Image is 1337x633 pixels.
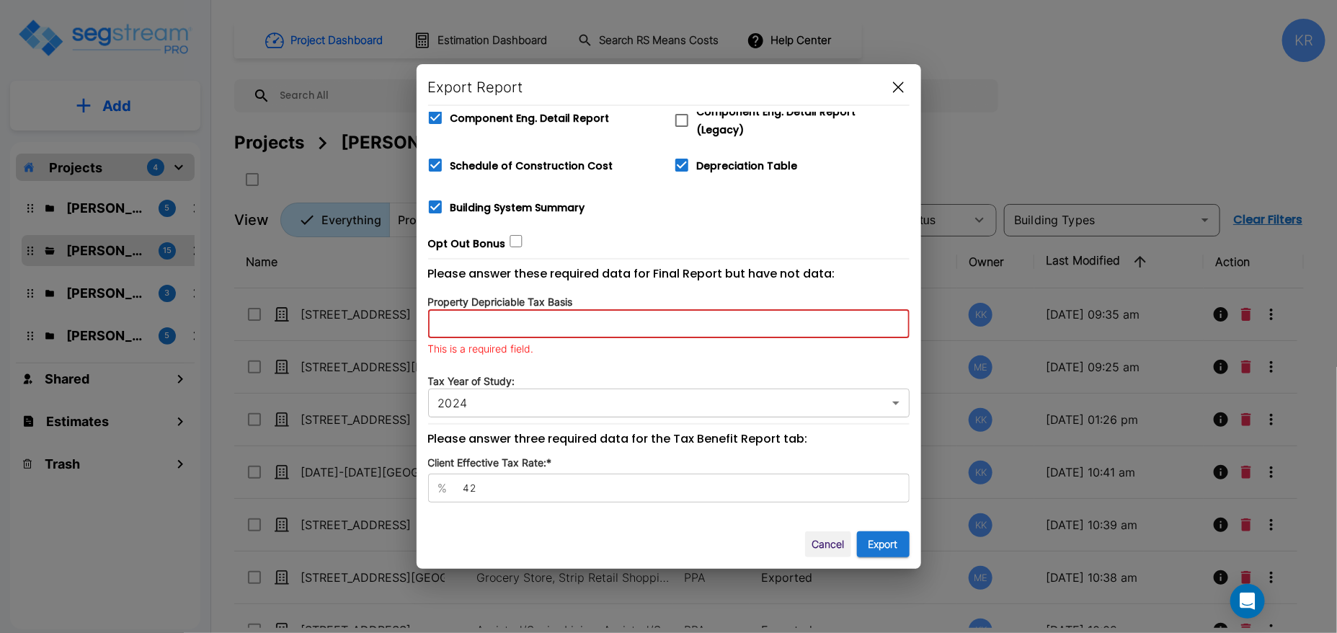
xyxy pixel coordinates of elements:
[428,455,910,470] p: Client Effective Tax Rate:*
[428,341,910,356] p: This is a required field.
[450,200,585,215] span: Building System Summary
[857,531,910,558] button: Export
[438,479,448,497] p: %
[428,383,910,423] div: 2024
[1230,584,1265,619] div: Open Intercom Messenger
[428,430,910,448] p: Please answer three required data for the Tax Benefit Report tab:
[428,265,910,283] p: Please answer these required data for Final Report but have not data:
[450,111,610,125] span: Component Eng. Detail Report
[450,159,613,173] span: Schedule of Construction Cost
[428,294,910,309] p: Property Depriciable Tax Basis
[697,159,798,173] span: Depreciation Table
[428,236,506,251] label: Opt Out Bonus
[428,373,910,389] p: Tax Year of Study:
[428,76,523,99] h6: Export Report
[805,531,851,558] button: Cancel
